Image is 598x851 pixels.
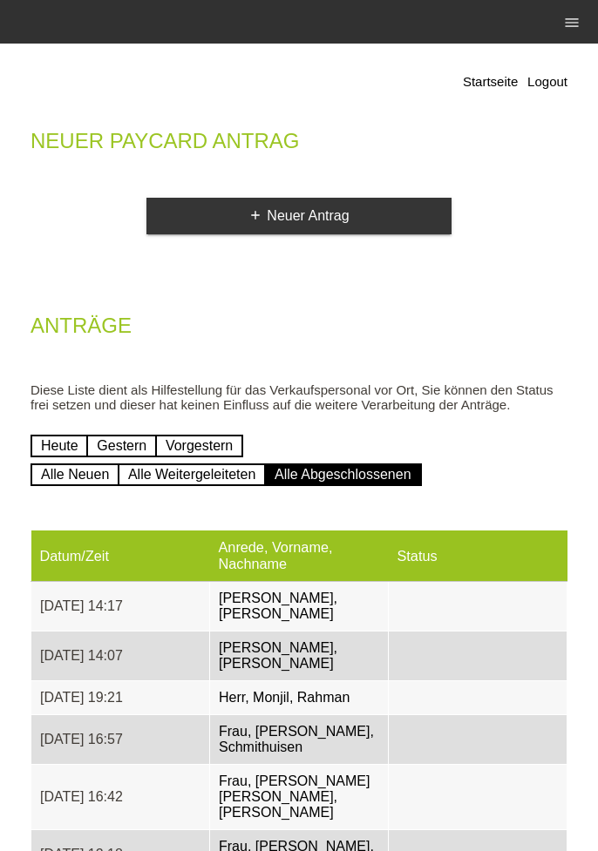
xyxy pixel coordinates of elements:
[31,530,210,582] th: Datum/Zeit
[219,690,350,705] a: Herr, Monjil, Rahman
[219,640,337,671] a: [PERSON_NAME], [PERSON_NAME]
[31,132,567,159] h2: Neuer Paycard Antrag
[155,435,243,457] a: Vorgestern
[31,765,210,830] td: [DATE] 16:42
[31,382,567,412] p: Diese Liste dient als Hilfestellung für das Verkaufspersonal vor Ort, Sie können den Status frei ...
[31,582,210,631] td: [DATE] 14:17
[31,317,567,343] h2: Anträge
[118,463,266,486] a: Alle Weitergeleiteten
[219,591,337,621] a: [PERSON_NAME], [PERSON_NAME]
[31,463,119,486] a: Alle Neuen
[563,14,581,31] i: menu
[210,530,389,582] th: Anrede, Vorname, Nachname
[31,435,89,457] a: Heute
[554,17,589,27] a: menu
[31,715,210,765] td: [DATE] 16:57
[146,198,452,234] a: addNeuer Antrag
[527,74,567,89] a: Logout
[31,631,210,681] td: [DATE] 14:07
[248,208,262,222] i: add
[86,435,157,457] a: Gestern
[31,681,210,715] td: [DATE] 19:21
[219,724,374,754] a: Frau, [PERSON_NAME], Schmithuisen
[463,74,518,89] a: Startseite
[264,463,422,486] a: Alle Abgeschlossenen
[389,530,567,582] th: Status
[219,773,370,820] a: Frau, [PERSON_NAME] [PERSON_NAME], [PERSON_NAME]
